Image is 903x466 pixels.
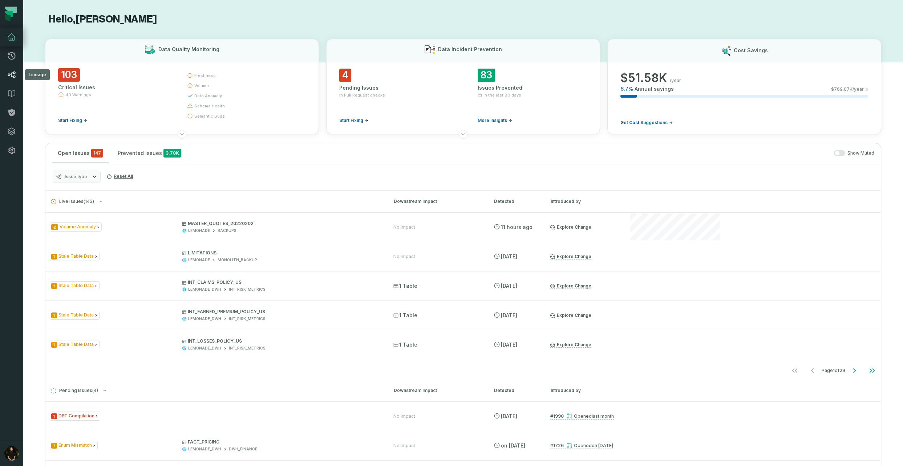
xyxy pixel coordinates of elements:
[550,224,591,230] a: Explore Change
[51,388,98,393] span: Pending Issues ( 4 )
[50,311,100,320] span: Issue Type
[51,388,381,393] button: Pending Issues(4)
[188,228,210,233] div: LEMONADE
[438,46,502,53] h3: Data Incident Prevention
[494,198,538,205] div: Detected
[478,84,587,91] div: Issues Prevented
[229,316,266,322] div: INT_RISK_METRICS
[188,316,221,322] div: LEMONADE_DWH
[501,312,517,318] relative-time: Sep 23, 2025, 4:51 AM GMT+3
[218,257,257,263] div: MONOLITH_BACKUP
[51,413,57,419] span: Severity
[91,149,103,158] span: critical issues and errors combined
[182,250,380,256] p: LIMITATIONS
[501,342,517,348] relative-time: Sep 23, 2025, 4:51 AM GMT+3
[483,92,521,98] span: In the last 90 days
[229,287,266,292] div: INT_RISK_METRICS
[393,341,417,348] span: 1 Table
[551,198,616,205] div: Introduced by
[51,283,57,289] span: Severity
[182,279,380,285] p: INT_CLAIMS_POLICY_US
[194,83,209,89] span: volume
[394,198,481,205] div: Downstream Impact
[550,312,591,318] a: Explore Change
[188,257,210,263] div: LEMONADE
[478,118,512,123] a: More insights
[501,253,517,259] relative-time: Sep 23, 2025, 4:57 PM GMT+3
[339,84,449,91] div: Pending Issues
[339,118,368,123] a: Start Fixing
[50,441,98,450] span: Issue Type
[550,342,591,348] a: Explore Change
[182,439,380,445] p: FACT_PRICING
[393,282,417,290] span: 1 Table
[218,228,236,233] div: BACKUPS
[635,85,674,93] span: Annual savings
[393,254,415,259] div: No Impact
[194,103,225,109] span: schema health
[567,443,613,448] div: Opened
[45,212,881,379] div: Live Issues(143)
[50,412,100,421] span: Issue Type
[188,446,221,452] div: LEMONADE_DWH
[51,199,94,204] span: Live Issues ( 143 )
[53,171,101,183] button: Issue type
[326,39,600,134] button: Data Incident Prevention4Pending Issuesin Pull Request checksStart Fixing83Issues PreventedIn the...
[4,446,19,461] img: avatar of Nir Yogev
[393,224,415,230] div: No Impact
[182,338,380,344] p: INT_LOSSES_POLICY_US
[786,363,803,378] button: Go to first page
[65,174,87,180] span: Issue type
[478,69,495,82] span: 83
[551,387,616,394] div: Introduced by
[592,443,613,448] relative-time: Jul 6, 2025, 1:11 PM GMT+3
[58,118,87,123] a: Start Fixing
[51,224,58,230] span: Severity
[229,446,257,452] div: DWH_FINANCE
[58,68,80,82] span: 103
[620,71,667,85] span: $ 51.58K
[620,120,673,126] a: Get Cost Suggestions
[65,92,91,98] span: 40 Warnings
[501,442,525,449] relative-time: Jul 6, 2025, 2:46 PM GMT+3
[112,143,187,163] button: Prevented Issues
[592,413,614,419] relative-time: Aug 27, 2025, 5:07 PM GMT+3
[52,143,109,163] button: Open Issues
[393,312,417,319] span: 1 Table
[51,312,57,318] span: Severity
[550,442,613,449] a: #1726Opened[DATE] 1:11:44 PM
[620,120,668,126] span: Get Cost Suggestions
[339,118,363,123] span: Start Fixing
[501,413,517,419] relative-time: Sep 13, 2025, 12:48 AM GMT+3
[158,46,219,53] h3: Data Quality Monitoring
[394,387,481,394] div: Downstream Impact
[188,346,221,351] div: LEMONADE_DWH
[194,113,225,119] span: semantic bugs
[163,149,181,158] span: 3.78K
[786,363,881,378] ul: Page 1 of 29
[567,413,614,419] div: Opened
[25,69,50,80] div: Lineage
[734,47,768,54] h3: Cost Savings
[339,92,385,98] span: in Pull Request checks
[393,443,415,449] div: No Impact
[188,287,221,292] div: LEMONADE_DWH
[863,363,881,378] button: Go to last page
[45,363,881,378] nav: pagination
[58,118,82,123] span: Start Fixing
[194,93,222,99] span: data anomaly
[182,309,380,315] p: INT_EARNED_PREMIUM_POLICY_US
[50,252,100,261] span: Issue Type
[194,73,216,78] span: freshness
[50,340,100,349] span: Issue Type
[831,86,864,92] span: $ 769.07K /year
[182,221,380,226] p: MASTER_QUOTES_20220202
[550,283,591,289] a: Explore Change
[501,224,533,230] relative-time: Sep 25, 2025, 12:42 AM GMT+3
[670,78,681,83] span: /year
[104,171,136,182] button: Reset All
[607,39,881,134] button: Cost Savings$51.58K/year6.7%Annual savings$769.07K/yearGet Cost Suggestions
[550,413,614,420] a: #1990Opened[DATE] 5:07:20 PM
[51,199,381,204] button: Live Issues(143)
[190,150,874,156] div: Show Muted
